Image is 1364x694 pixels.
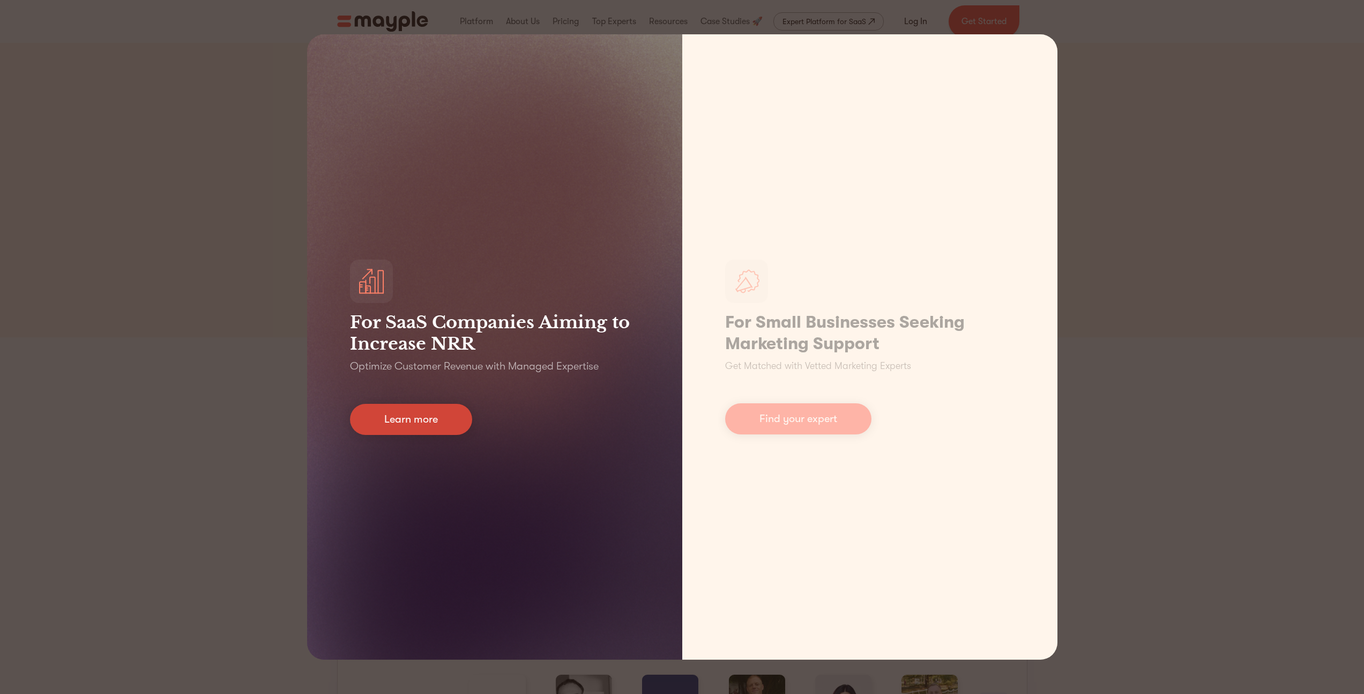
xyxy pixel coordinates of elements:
[350,404,472,435] a: Learn more
[725,359,911,373] p: Get Matched with Vetted Marketing Experts
[725,403,871,434] a: Find your expert
[350,312,639,355] h3: For SaaS Companies Aiming to Increase NRR
[350,359,599,374] p: Optimize Customer Revenue with Managed Expertise
[725,312,1015,355] h1: For Small Businesses Seeking Marketing Support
